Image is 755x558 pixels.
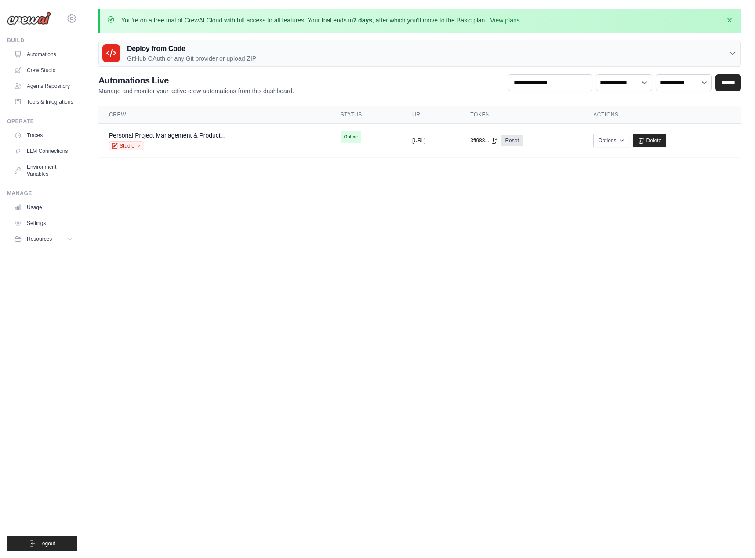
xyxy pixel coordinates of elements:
[490,17,519,24] a: View plans
[11,79,77,93] a: Agents Repository
[109,141,144,150] a: Studio
[7,536,77,551] button: Logout
[127,54,256,63] p: GitHub OAuth or any Git provider or upload ZIP
[11,63,77,77] a: Crew Studio
[460,106,583,124] th: Token
[583,106,741,124] th: Actions
[11,160,77,181] a: Environment Variables
[341,131,361,143] span: Online
[109,132,225,139] a: Personal Project Management & Product...
[11,128,77,142] a: Traces
[11,144,77,158] a: LLM Connections
[98,74,294,87] h2: Automations Live
[633,134,667,147] a: Delete
[593,134,629,147] button: Options
[39,540,55,547] span: Logout
[402,106,460,124] th: URL
[330,106,402,124] th: Status
[7,12,51,25] img: Logo
[11,47,77,62] a: Automations
[11,95,77,109] a: Tools & Integrations
[353,17,372,24] strong: 7 days
[127,43,256,54] h3: Deploy from Code
[98,106,330,124] th: Crew
[470,137,498,144] button: 3ff988...
[98,87,294,95] p: Manage and monitor your active crew automations from this dashboard.
[11,200,77,214] a: Usage
[7,190,77,197] div: Manage
[501,135,522,146] a: Reset
[11,216,77,230] a: Settings
[7,37,77,44] div: Build
[11,232,77,246] button: Resources
[27,236,52,243] span: Resources
[7,118,77,125] div: Operate
[121,16,522,25] p: You're on a free trial of CrewAI Cloud with full access to all features. Your trial ends in , aft...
